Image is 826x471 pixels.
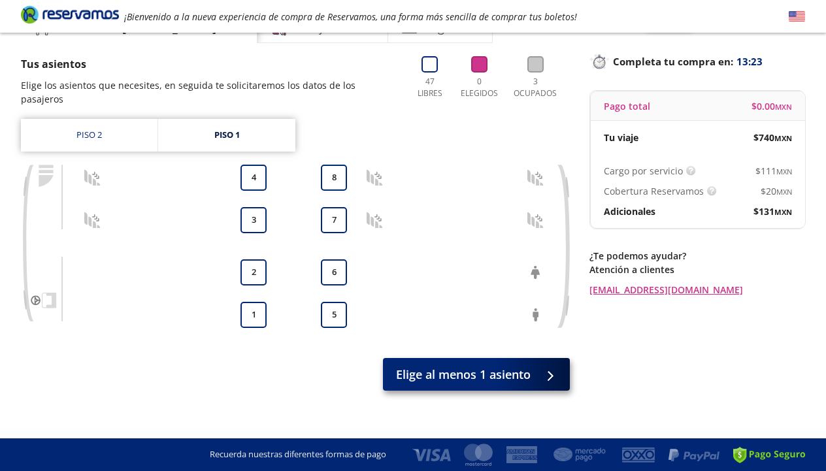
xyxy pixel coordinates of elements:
button: 4 [240,165,267,191]
div: Piso 1 [214,129,240,142]
span: $ 740 [753,131,792,144]
a: Brand Logo [21,5,119,28]
p: Completa tu compra en : [589,52,805,71]
span: $ 0.00 [752,99,792,113]
span: $ 20 [761,184,792,198]
p: Atención a clientes [589,263,805,276]
button: Elige al menos 1 asiento [383,358,570,391]
small: MXN [776,167,792,176]
button: 8 [321,165,347,191]
small: MXN [774,133,792,143]
p: 3 Ocupados [510,76,560,99]
em: ¡Bienvenido a la nueva experiencia de compra de Reservamos, una forma más sencilla de comprar tus... [124,10,577,23]
button: 2 [240,259,267,285]
button: 5 [321,302,347,328]
small: MXN [775,102,792,112]
span: $ 111 [755,164,792,178]
a: Piso 2 [21,119,157,152]
span: $ 131 [753,204,792,218]
a: [EMAIL_ADDRESS][DOMAIN_NAME] [589,283,805,297]
p: Cobertura Reservamos [604,184,704,198]
span: Elige al menos 1 asiento [396,366,531,383]
button: 3 [240,207,267,233]
i: Brand Logo [21,5,119,24]
small: MXN [774,207,792,217]
a: Piso 1 [158,119,295,152]
span: 13:23 [736,54,763,69]
p: Cargo por servicio [604,164,683,178]
p: Tu viaje [604,131,638,144]
p: Elige los asientos que necesites, en seguida te solicitaremos los datos de los pasajeros [21,78,399,106]
p: ¿Te podemos ayudar? [589,249,805,263]
button: 6 [321,259,347,285]
button: 1 [240,302,267,328]
button: 7 [321,207,347,233]
button: English [789,8,805,25]
p: Adicionales [604,204,655,218]
p: Tus asientos [21,56,399,72]
p: 47 Libres [412,76,448,99]
small: MXN [776,187,792,197]
p: 0 Elegidos [457,76,501,99]
p: Recuerda nuestras diferentes formas de pago [210,448,386,461]
p: Pago total [604,99,650,113]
